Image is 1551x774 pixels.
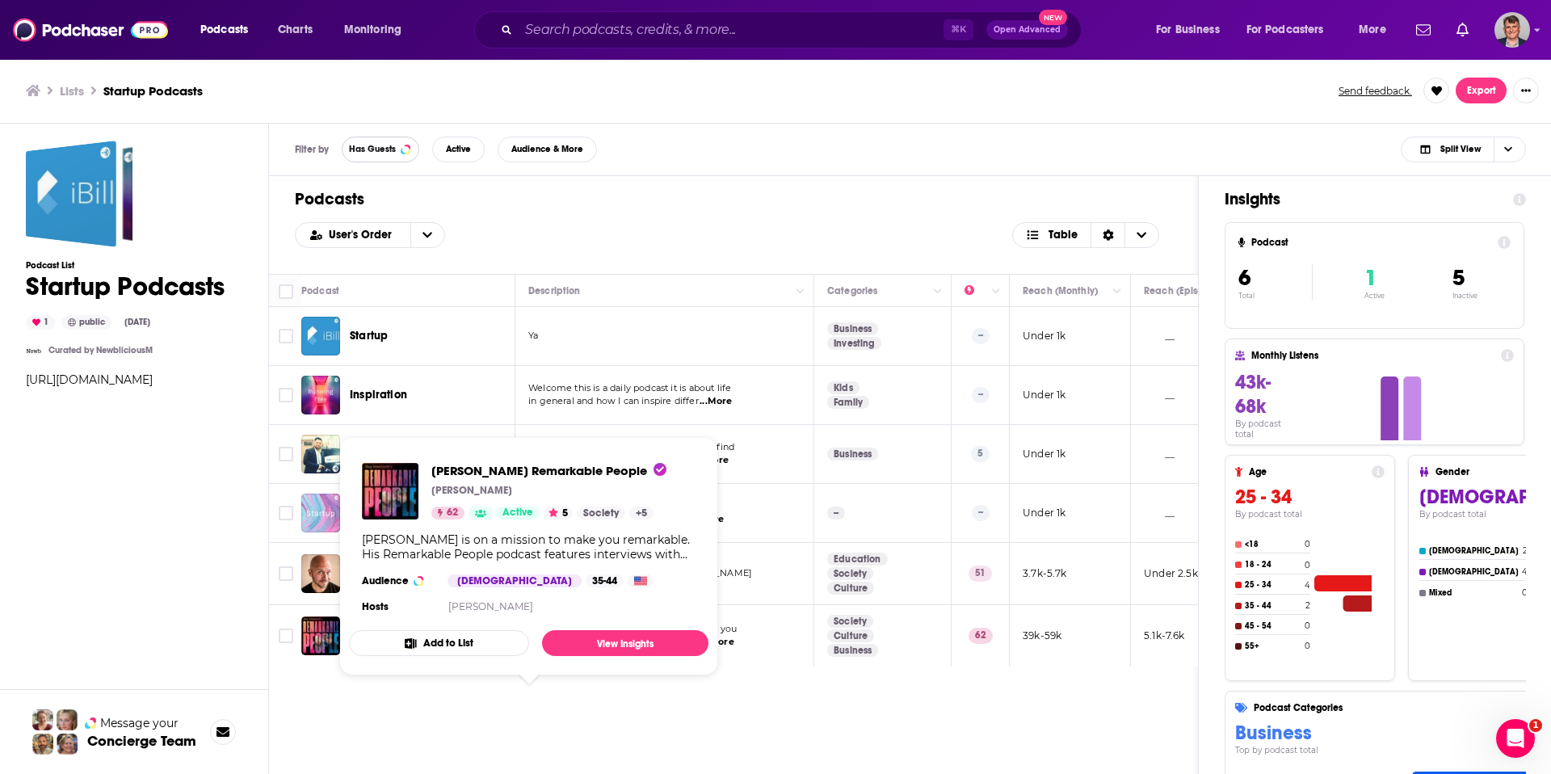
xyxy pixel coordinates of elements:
[1522,587,1528,598] h4: 0
[61,315,111,330] div: public
[1145,17,1240,43] button: open menu
[301,554,340,593] img: Derek Sivers
[362,463,418,520] img: Guy Kawasaki's Remarkable People
[827,507,845,520] p: --
[301,435,340,473] a: Entrepreneur
[329,229,397,241] span: User's Order
[431,507,464,520] a: 62
[1452,264,1465,292] span: 5
[827,396,869,409] a: Family
[1245,540,1301,549] h4: <18
[1429,588,1519,598] h4: Mixed
[1144,506,1175,520] p: __
[26,343,42,359] a: NewbliciousM
[432,137,485,162] button: Active
[26,260,225,271] h3: Podcast List
[1364,292,1385,300] p: Active
[1251,350,1494,361] h4: Monthly Listens
[350,328,388,344] a: Startup
[1144,447,1175,461] p: __
[1245,641,1301,651] h4: 55+
[301,494,340,532] img: Startup
[1523,545,1528,556] h4: 2
[827,615,873,628] a: Society
[827,322,878,335] a: Business
[431,463,666,478] a: Guy Kawasaki's Remarkable People
[577,507,625,520] a: Society
[103,83,203,99] h3: Startup Podcasts
[279,566,293,581] span: Toggle select row
[278,19,313,41] span: Charts
[1249,466,1365,477] h4: Age
[1305,641,1310,651] h4: 0
[969,566,992,582] p: 51
[279,447,293,461] span: Toggle select row
[1494,12,1530,48] span: Logged in as AndyShane
[827,448,878,461] a: Business
[928,281,948,301] button: Column Actions
[528,395,699,406] span: in general and how I can inspire differ
[1023,281,1098,301] div: Reach (Monthly)
[1156,19,1220,41] span: For Business
[1245,560,1301,570] h4: 18 - 24
[986,20,1068,40] button: Open AdvancedNew
[350,387,407,403] a: Inspiration
[502,505,533,521] span: Active
[1049,229,1078,241] span: Table
[1456,78,1507,103] button: Export
[1245,621,1301,631] h4: 45 - 54
[519,17,944,43] input: Search podcasts, credits, & more...
[350,329,388,343] span: Startup
[700,395,732,408] span: ...More
[490,11,1097,48] div: Search podcasts, credits, & more...
[1359,19,1386,41] span: More
[1305,539,1310,549] h4: 0
[1440,145,1481,154] span: Split View
[972,328,990,344] p: --
[1496,719,1535,758] iframe: Intercom live chat
[528,382,731,393] span: Welcome this is a daily podcast it is about life
[1429,546,1519,556] h4: [DEMOGRAPHIC_DATA]
[301,281,339,301] div: Podcast
[296,229,410,241] button: open menu
[1401,137,1526,162] h2: Choose View
[1305,560,1310,570] h4: 0
[362,574,435,587] h3: Audience
[446,145,471,154] span: Active
[118,316,157,329] div: [DATE]
[279,506,293,520] span: Toggle select row
[965,281,987,301] div: Power Score
[1012,222,1160,248] h2: Choose View
[1023,447,1066,461] p: Under 1k
[496,507,540,520] a: Active
[1305,620,1310,631] h4: 0
[972,387,990,403] p: --
[279,329,293,343] span: Toggle select row
[1452,292,1477,300] p: Inactive
[1238,264,1250,292] span: 6
[971,446,990,462] p: 5
[542,630,708,656] a: View Insights
[972,505,990,521] p: --
[279,629,293,643] span: Toggle select row
[349,630,529,656] button: Add to List
[1410,16,1437,44] a: Show notifications dropdown
[13,15,168,45] a: Podchaser - Follow, Share and Rate Podcasts
[26,315,55,330] div: 1
[1450,16,1475,44] a: Show notifications dropdown
[26,141,132,247] span: Startup Podcasts
[1251,237,1491,248] h4: Podcast
[1235,509,1385,520] h4: By podcast total
[1023,388,1066,402] p: Under 1k
[1023,566,1067,580] p: 3.7k-5.7k
[1246,19,1324,41] span: For Podcasters
[1494,12,1530,48] img: User Profile
[431,484,512,497] p: [PERSON_NAME]
[295,189,1172,209] h1: Podcasts
[279,388,293,402] span: Toggle select row
[448,574,582,587] div: [DEMOGRAPHIC_DATA]
[301,616,340,655] a: Guy Kawasaki's Remarkable People
[1305,580,1310,591] h4: 4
